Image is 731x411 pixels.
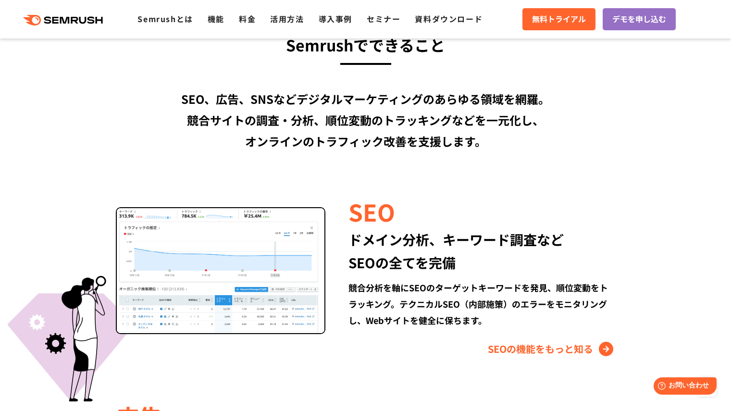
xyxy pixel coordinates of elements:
div: SEO、広告、SNSなどデジタルマーケティングのあらゆる領域を網羅。 競合サイトの調査・分析、順位変動のトラッキングなどを一元化し、 オンラインのトラフィック改善を支援します。 [89,88,642,152]
a: 料金 [239,13,256,25]
a: Semrushとは [137,13,193,25]
div: SEO [348,195,615,228]
a: 機能 [208,13,224,25]
a: SEOの機能をもっと知る [488,341,616,357]
a: 資料ダウンロード [415,13,483,25]
span: 無料トライアル [532,13,586,25]
a: セミナー [367,13,400,25]
a: 活用方法 [270,13,304,25]
iframe: Help widget launcher [645,374,720,400]
h3: Semrushでできること [89,32,642,58]
a: 導入事例 [319,13,352,25]
div: 競合分析を軸にSEOのターゲットキーワードを発見、順位変動をトラッキング。テクニカルSEO（内部施策）のエラーをモニタリングし、Webサイトを健全に保ちます。 [348,279,615,328]
span: デモを申し込む [612,13,666,25]
a: 無料トライアル [522,8,595,30]
a: デモを申し込む [603,8,676,30]
div: ドメイン分析、キーワード調査など SEOの全てを完備 [348,228,615,274]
